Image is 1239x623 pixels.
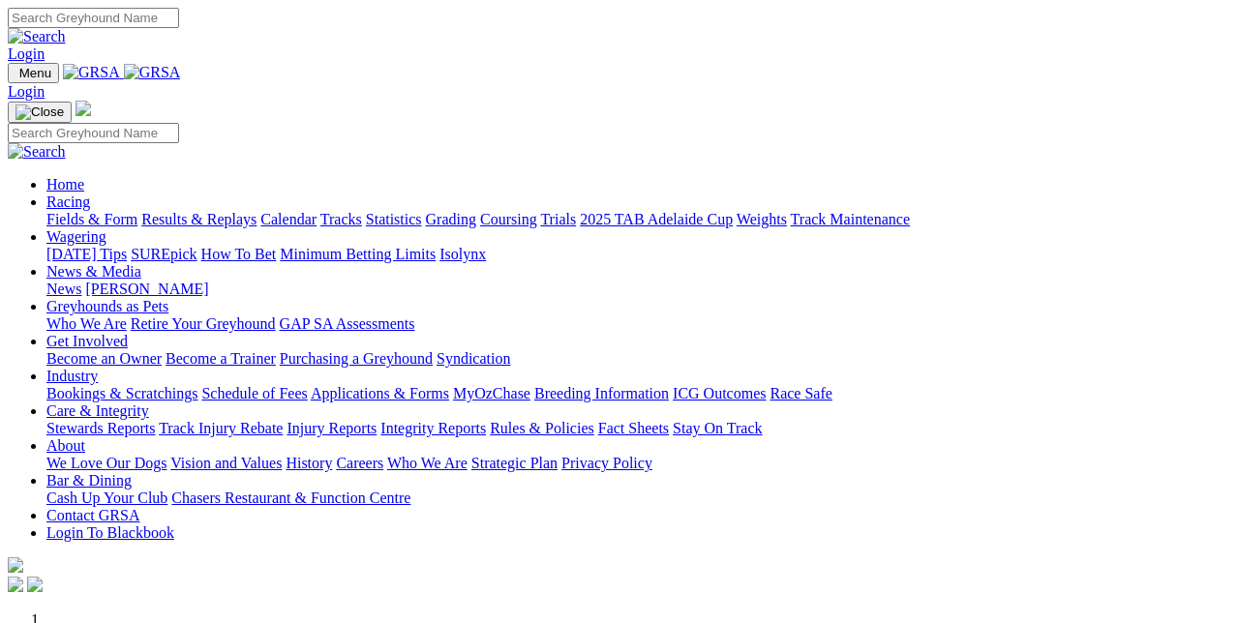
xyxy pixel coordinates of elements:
[534,385,669,401] a: Breeding Information
[85,281,208,297] a: [PERSON_NAME]
[280,315,415,332] a: GAP SA Assessments
[46,420,1231,437] div: Care & Integrity
[170,455,282,471] a: Vision and Values
[311,385,449,401] a: Applications & Forms
[27,577,43,592] img: twitter.svg
[201,246,277,262] a: How To Bet
[46,176,84,193] a: Home
[8,143,66,161] img: Search
[46,524,174,541] a: Login To Blackbook
[46,315,1231,333] div: Greyhounds as Pets
[380,420,486,436] a: Integrity Reports
[124,64,181,81] img: GRSA
[46,228,106,245] a: Wagering
[791,211,910,227] a: Track Maintenance
[76,101,91,116] img: logo-grsa-white.png
[260,211,317,227] a: Calendar
[46,368,98,384] a: Industry
[46,385,197,401] a: Bookings & Scratchings
[46,211,1231,228] div: Racing
[453,385,530,401] a: MyOzChase
[8,123,179,143] input: Search
[598,420,669,436] a: Fact Sheets
[540,211,576,227] a: Trials
[131,246,196,262] a: SUREpick
[770,385,831,401] a: Race Safe
[439,246,486,262] a: Isolynx
[171,489,410,506] a: Chasers Restaurant & Function Centre
[46,385,1231,402] div: Industry
[286,455,332,471] a: History
[46,281,81,297] a: News
[280,246,436,262] a: Minimum Betting Limits
[287,420,377,436] a: Injury Reports
[737,211,787,227] a: Weights
[8,102,72,123] button: Toggle navigation
[8,557,23,573] img: logo-grsa-white.png
[8,83,45,100] a: Login
[46,455,166,471] a: We Love Our Dogs
[46,333,128,349] a: Get Involved
[131,315,276,332] a: Retire Your Greyhound
[46,472,132,489] a: Bar & Dining
[19,66,51,80] span: Menu
[201,385,307,401] a: Schedule of Fees
[46,246,1231,263] div: Wagering
[46,420,155,436] a: Stewards Reports
[46,507,139,523] a: Contact GRSA
[8,63,59,83] button: Toggle navigation
[673,385,766,401] a: ICG Outcomes
[480,211,537,227] a: Coursing
[471,455,558,471] a: Strategic Plan
[46,350,162,367] a: Become an Owner
[320,211,362,227] a: Tracks
[46,246,127,262] a: [DATE] Tips
[141,211,257,227] a: Results & Replays
[46,437,85,454] a: About
[336,455,383,471] a: Careers
[387,455,468,471] a: Who We Are
[15,104,64,120] img: Close
[437,350,510,367] a: Syndication
[46,489,1231,507] div: Bar & Dining
[63,64,120,81] img: GRSA
[426,211,476,227] a: Grading
[46,489,167,506] a: Cash Up Your Club
[673,420,762,436] a: Stay On Track
[280,350,433,367] a: Purchasing a Greyhound
[8,45,45,62] a: Login
[46,263,141,280] a: News & Media
[580,211,733,227] a: 2025 TAB Adelaide Cup
[46,315,127,332] a: Who We Are
[166,350,276,367] a: Become a Trainer
[561,455,652,471] a: Privacy Policy
[8,8,179,28] input: Search
[8,28,66,45] img: Search
[46,350,1231,368] div: Get Involved
[46,193,90,210] a: Racing
[46,211,137,227] a: Fields & Form
[46,402,149,419] a: Care & Integrity
[46,281,1231,298] div: News & Media
[46,298,168,314] a: Greyhounds as Pets
[8,577,23,592] img: facebook.svg
[366,211,422,227] a: Statistics
[490,420,594,436] a: Rules & Policies
[159,420,283,436] a: Track Injury Rebate
[46,455,1231,472] div: About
